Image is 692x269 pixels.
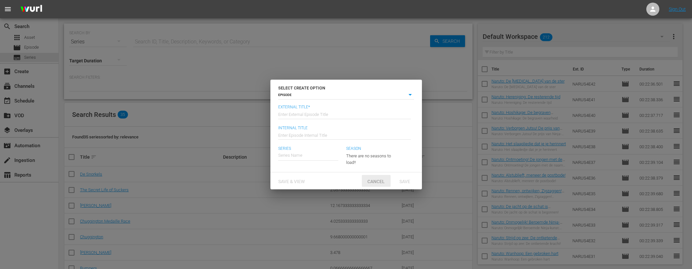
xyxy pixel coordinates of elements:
button: Save [391,175,419,187]
div: There are no seasons to load!! [346,148,397,166]
span: Internal Title [278,126,411,131]
img: ans4CAIJ8jUAAAAAAAAAAAAAAAAAAAAAAAAgQb4GAAAAAAAAAAAAAAAAAAAAAAAAJMjXAAAAAAAAAAAAAAAAAAAAAAAAgAT5G... [16,2,47,17]
span: Season [346,146,397,151]
span: External Title* [278,105,411,110]
button: Save & View [273,175,310,187]
a: Sign Out [669,7,686,12]
span: Series [278,146,338,151]
h6: SELECT CREATE OPTION [278,85,414,91]
div: EPISODE [278,91,414,99]
span: Save [394,179,415,184]
button: Cancel [362,175,391,187]
span: Save & View [273,179,310,184]
span: Cancel [362,179,390,184]
span: menu [4,5,12,13]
